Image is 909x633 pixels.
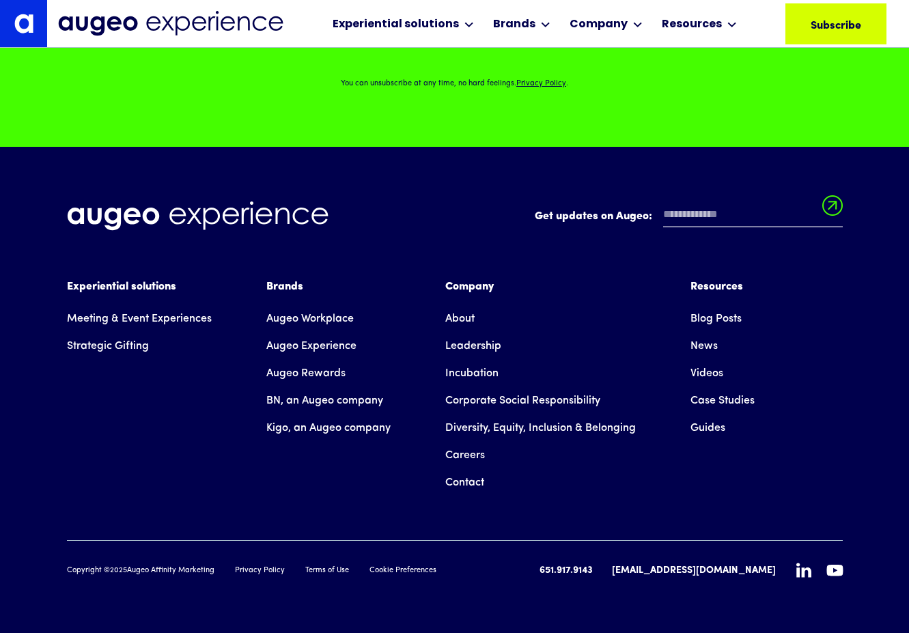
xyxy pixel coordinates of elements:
[601,563,604,579] div: |
[535,208,652,225] label: Get updates on Augeo:
[235,565,285,577] a: Privacy Policy
[67,201,328,231] img: Augeo Experience business unit full logo in white.
[690,333,718,360] a: News
[662,16,722,33] div: Resources
[445,442,485,469] a: Careers
[445,414,636,442] a: Diversity, Equity, Inclusion & Belonging
[266,279,391,295] div: Brands
[266,360,346,387] a: Augeo Rewards
[266,387,383,414] a: BN, an Augeo company
[822,195,843,224] input: Submit
[690,279,755,295] div: Resources
[341,76,568,92] p: You can unsubscribe at any time, no hard feelings. .
[493,16,535,33] div: Brands
[535,201,843,234] form: Email Form
[445,305,475,333] a: About
[690,414,725,442] a: Guides
[445,279,636,295] div: Company
[67,305,212,333] a: Meeting & Event Experiences
[14,14,33,33] img: Augeo's "a" monogram decorative logo in white.
[333,16,459,33] div: Experiential solutions
[540,563,593,578] a: 651.917.9143
[369,565,436,577] a: Cookie Preferences
[690,305,742,333] a: Blog Posts
[67,565,214,577] div: Copyright © Augeo Affinity Marketing
[570,16,628,33] div: Company
[266,305,354,333] a: Augeo Workplace
[612,563,776,578] a: [EMAIL_ADDRESS][DOMAIN_NAME]
[58,11,283,36] img: Augeo Experience business unit full logo in midnight blue.
[266,414,391,442] a: Kigo, an Augeo company
[516,80,566,87] a: Privacy Policy
[67,279,212,295] div: Experiential solutions
[266,333,356,360] a: Augeo Experience
[690,360,723,387] a: Videos
[67,333,149,360] a: Strategic Gifting
[785,3,886,44] a: Subscribe
[445,387,600,414] a: Corporate Social Responsibility
[445,333,501,360] a: Leadership
[445,469,484,496] a: Contact
[445,360,499,387] a: Incubation
[305,565,349,577] a: Terms of Use
[110,567,127,574] span: 2025
[690,387,755,414] a: Case Studies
